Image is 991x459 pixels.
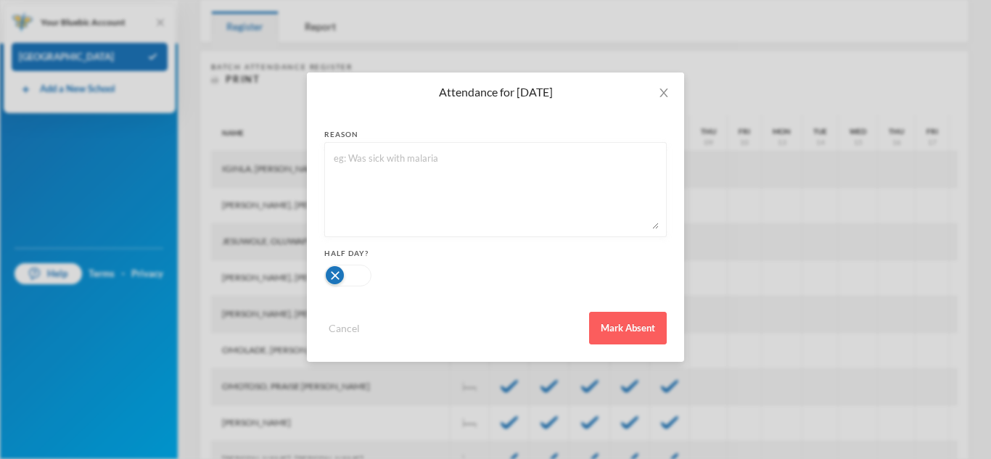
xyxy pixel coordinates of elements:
[658,87,670,99] i: icon: close
[324,320,364,336] button: Cancel
[589,312,667,344] button: Mark Absent
[324,248,667,259] div: Half Day?
[643,73,684,113] button: Close
[324,84,667,100] div: Attendance for [DATE]
[324,129,667,140] div: reason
